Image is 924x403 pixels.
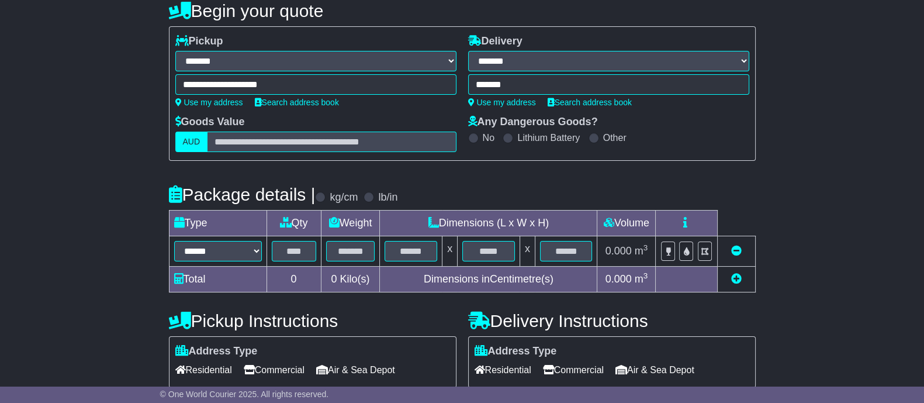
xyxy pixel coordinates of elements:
[548,98,632,107] a: Search address book
[175,35,223,48] label: Pickup
[244,361,304,379] span: Commercial
[543,361,604,379] span: Commercial
[615,361,694,379] span: Air & Sea Depot
[380,267,597,292] td: Dimensions in Centimetre(s)
[635,245,648,257] span: m
[169,267,267,292] td: Total
[316,361,395,379] span: Air & Sea Depot
[321,267,380,292] td: Kilo(s)
[169,311,456,330] h4: Pickup Instructions
[331,273,337,285] span: 0
[605,273,632,285] span: 0.000
[468,35,522,48] label: Delivery
[175,116,245,129] label: Goods Value
[468,98,536,107] a: Use my address
[603,132,627,143] label: Other
[380,211,597,236] td: Dimensions (L x W x H)
[378,191,397,204] label: lb/in
[175,98,243,107] a: Use my address
[255,98,339,107] a: Search address book
[160,390,329,399] span: © One World Courier 2025. All rights reserved.
[643,271,648,280] sup: 3
[731,245,742,257] a: Remove this item
[468,116,598,129] label: Any Dangerous Goods?
[483,132,494,143] label: No
[169,211,267,236] td: Type
[605,245,632,257] span: 0.000
[475,361,531,379] span: Residential
[475,345,557,358] label: Address Type
[267,267,321,292] td: 0
[442,236,458,267] td: x
[597,211,656,236] td: Volume
[321,211,380,236] td: Weight
[635,273,648,285] span: m
[517,132,580,143] label: Lithium Battery
[520,236,535,267] td: x
[175,345,258,358] label: Address Type
[169,185,316,204] h4: Package details |
[643,243,648,252] sup: 3
[468,311,756,330] h4: Delivery Instructions
[731,273,742,285] a: Add new item
[330,191,358,204] label: kg/cm
[169,1,756,20] h4: Begin your quote
[267,211,321,236] td: Qty
[175,361,232,379] span: Residential
[175,132,208,152] label: AUD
